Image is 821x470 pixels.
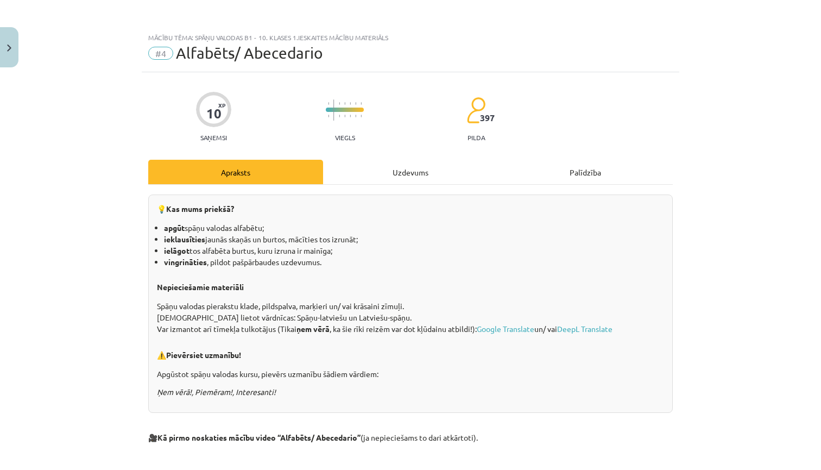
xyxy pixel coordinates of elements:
[335,134,355,141] p: Viegls
[466,97,485,124] img: students-c634bb4e5e11cddfef0936a35e636f08e4e9abd3cc4e673bd6f9a4125e45ecb1.svg
[164,256,664,268] li: , pildot pašpārbaudes uzdevumus.
[328,102,329,105] img: icon-short-line-57e1e144782c952c97e751825c79c345078a6d821885a25fce030b3d8c18986b.svg
[206,106,222,121] div: 10
[148,34,673,41] div: Mācību tēma: Spāņu valodas b1 - 10. klases 1.ieskaites mācību materiāls
[164,245,664,256] li: tos alfabēta burtus, kuru izruna ir mainīga;
[339,115,340,117] img: icon-short-line-57e1e144782c952c97e751825c79c345078a6d821885a25fce030b3d8c18986b.svg
[157,282,244,292] b: Nepieciešamie materiāli
[148,413,673,443] p: 🎥 (ja nepieciešams to dari atkārtoti).
[157,300,664,335] p: Spāņu valodas pierakstu klade, pildspalva, marķieri un/ vai krāsaini zīmuļi. [DEMOGRAPHIC_DATA] l...
[157,341,664,362] p: ⚠️
[164,246,190,255] strong: ielāgot
[480,113,495,123] span: 397
[176,44,323,62] span: Alfabēts/ Abecedario
[498,160,673,184] div: Palīdzība
[361,115,362,117] img: icon-short-line-57e1e144782c952c97e751825c79c345078a6d821885a25fce030b3d8c18986b.svg
[477,324,534,334] a: Google Translate
[361,102,362,105] img: icon-short-line-57e1e144782c952c97e751825c79c345078a6d821885a25fce030b3d8c18986b.svg
[557,324,612,334] a: DeepL Translate
[333,99,334,121] img: icon-long-line-d9ea69661e0d244f92f715978eff75569469978d946b2353a9bb055b3ed8787d.svg
[196,134,231,141] p: Saņemsi
[355,102,356,105] img: icon-short-line-57e1e144782c952c97e751825c79c345078a6d821885a25fce030b3d8c18986b.svg
[323,160,498,184] div: Uzdevums
[7,45,11,52] img: icon-close-lesson-0947bae3869378f0d4975bcd49f059093ad1ed9edebbc8119c70593378902aed.svg
[344,102,345,105] img: icon-short-line-57e1e144782c952c97e751825c79c345078a6d821885a25fce030b3d8c18986b.svg
[148,47,173,60] span: #4
[166,350,241,360] strong: Pievērsiet uzmanību!
[339,102,340,105] img: icon-short-line-57e1e144782c952c97e751825c79c345078a6d821885a25fce030b3d8c18986b.svg
[157,368,664,380] p: Apgūstot spāņu valodas kursu, pievērs uzmanību šādiem vārdiem:
[164,234,664,245] li: jaunās skaņās un burtos, mācīties tos izrunāt;
[148,160,323,184] div: Apraksts
[355,115,356,117] img: icon-short-line-57e1e144782c952c97e751825c79c345078a6d821885a25fce030b3d8c18986b.svg
[157,387,276,397] i: Ņem vērā!, Piemēram!, Interesanti!
[164,222,664,234] li: spāņu valodas alfabētu;
[157,203,664,216] p: 💡
[296,324,330,334] b: ņem vērā
[166,204,234,214] b: Kas mums priekšā?
[218,102,225,108] span: XP
[350,102,351,105] img: icon-short-line-57e1e144782c952c97e751825c79c345078a6d821885a25fce030b3d8c18986b.svg
[350,115,351,117] img: icon-short-line-57e1e144782c952c97e751825c79c345078a6d821885a25fce030b3d8c18986b.svg
[344,115,345,117] img: icon-short-line-57e1e144782c952c97e751825c79c345078a6d821885a25fce030b3d8c18986b.svg
[328,115,329,117] img: icon-short-line-57e1e144782c952c97e751825c79c345078a6d821885a25fce030b3d8c18986b.svg
[157,433,361,442] strong: Kā pirmo noskaties mācību video “Alfabēts/ Abecedario”
[164,234,205,244] strong: ieklausīties
[468,134,485,141] p: pilda
[164,257,207,267] strong: vingrināties
[164,223,185,233] strong: apgūt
